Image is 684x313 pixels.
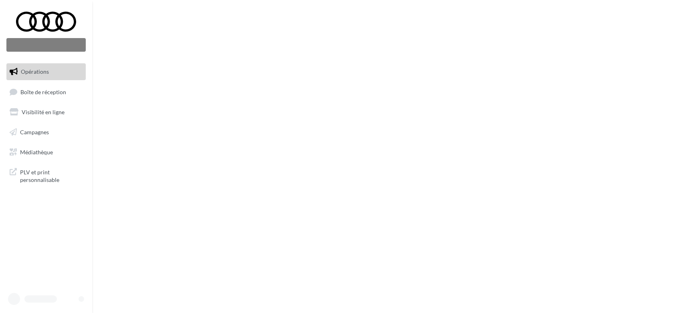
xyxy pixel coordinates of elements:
[5,124,87,141] a: Campagnes
[5,144,87,161] a: Médiathèque
[20,167,83,184] span: PLV et print personnalisable
[6,38,86,52] div: Nouvelle campagne
[5,83,87,101] a: Boîte de réception
[5,104,87,121] a: Visibilité en ligne
[22,109,65,115] span: Visibilité en ligne
[20,148,53,155] span: Médiathèque
[20,129,49,135] span: Campagnes
[5,164,87,187] a: PLV et print personnalisable
[21,68,49,75] span: Opérations
[5,63,87,80] a: Opérations
[20,88,66,95] span: Boîte de réception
